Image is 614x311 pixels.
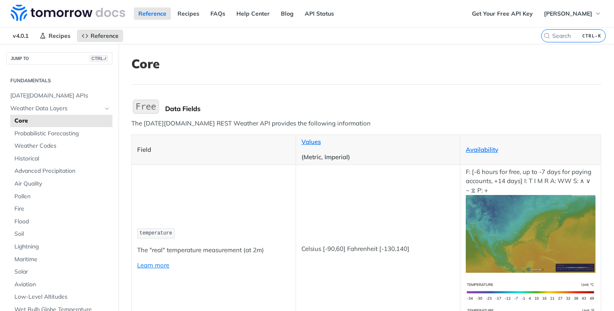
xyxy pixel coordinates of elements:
[49,32,70,39] span: Recipes
[11,5,125,21] img: Tomorrow.io Weather API Docs
[6,77,112,84] h2: Fundamentals
[466,146,498,153] a: Availability
[580,32,603,40] kbd: CTRL-K
[137,261,169,269] a: Learn more
[10,203,112,215] a: Fire
[14,255,110,264] span: Maritime
[466,230,595,237] span: Expand image
[14,218,110,226] span: Flood
[131,119,601,128] p: The [DATE][DOMAIN_NAME] REST Weather API provides the following information
[301,138,321,146] a: Values
[206,7,230,20] a: FAQs
[10,92,110,100] span: [DATE][DOMAIN_NAME] APIs
[10,228,112,240] a: Soil
[10,153,112,165] a: Historical
[173,7,204,20] a: Recipes
[10,216,112,228] a: Flood
[10,253,112,266] a: Maritime
[91,32,119,39] span: Reference
[14,193,110,201] span: Pollen
[301,153,455,162] p: (Metric, Imperial)
[10,128,112,140] a: Probabilistic Forecasting
[544,10,592,17] span: [PERSON_NAME]
[137,246,290,255] p: The "real" temperature measurement (at 2m)
[35,30,75,42] a: Recipes
[14,281,110,289] span: Aviation
[6,52,112,65] button: JUMP TOCTRL-/
[10,241,112,253] a: Lightning
[467,7,537,20] a: Get Your Free API Key
[131,56,601,71] h1: Core
[6,90,112,102] a: [DATE][DOMAIN_NAME] APIs
[10,190,112,203] a: Pollen
[77,30,123,42] a: Reference
[8,30,33,42] span: v4.0.1
[14,230,110,238] span: Soil
[90,55,108,62] span: CTRL-/
[14,243,110,251] span: Lightning
[14,142,110,150] span: Weather Codes
[276,7,298,20] a: Blog
[14,167,110,175] span: Advanced Precipitation
[14,205,110,213] span: Fire
[14,268,110,276] span: Solar
[14,117,110,125] span: Core
[14,155,110,163] span: Historical
[10,104,102,113] span: Weather Data Layers
[140,230,172,236] span: temperature
[6,102,112,115] a: Weather Data LayersHide subpages for Weather Data Layers
[10,165,112,177] a: Advanced Precipitation
[232,7,274,20] a: Help Center
[10,178,112,190] a: Air Quality
[165,104,601,113] div: Data Fields
[10,291,112,303] a: Low-Level Altitudes
[466,167,595,273] p: F: [-6 hours for free, up to -7 days for paying accounts, +14 days] I: T I M R A: WW S: ∧ ∨ ~ ⧖ P: +
[539,7,606,20] button: [PERSON_NAME]
[104,105,110,112] button: Hide subpages for Weather Data Layers
[10,279,112,291] a: Aviation
[10,266,112,278] a: Solar
[14,130,110,138] span: Probabilistic Forecasting
[10,115,112,127] a: Core
[134,7,171,20] a: Reference
[301,244,455,254] p: Celsius [-90,60] Fahrenheit [-130,140]
[466,287,595,295] span: Expand image
[10,140,112,152] a: Weather Codes
[544,32,550,39] svg: Search
[14,293,110,301] span: Low-Level Altitudes
[300,7,339,20] a: API Status
[137,145,290,155] p: Field
[14,180,110,188] span: Air Quality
